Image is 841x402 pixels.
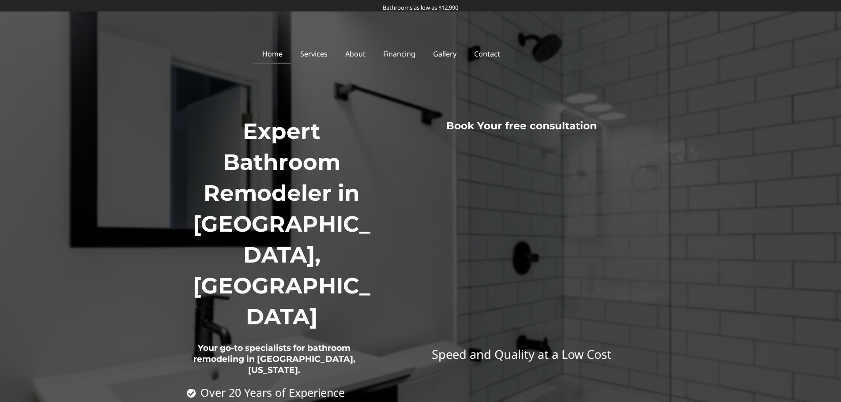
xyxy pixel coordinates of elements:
[187,116,377,332] h1: Expert Bathroom Remodeler in [GEOGRAPHIC_DATA], [GEOGRAPHIC_DATA]
[336,44,374,64] a: About
[198,387,345,398] span: Over 20 Years of Experience
[253,44,291,64] a: Home
[374,44,424,64] a: Financing
[432,346,611,362] span: Speed and Quality at a Low Cost
[388,120,654,133] h3: Book Your free consultation
[424,44,465,64] a: Gallery
[291,44,336,64] a: Services
[187,332,362,387] h2: Your go-to specialists for bathroom remodeling in [GEOGRAPHIC_DATA], [US_STATE].
[465,44,509,64] a: Contact
[376,124,667,400] iframe: Website Form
